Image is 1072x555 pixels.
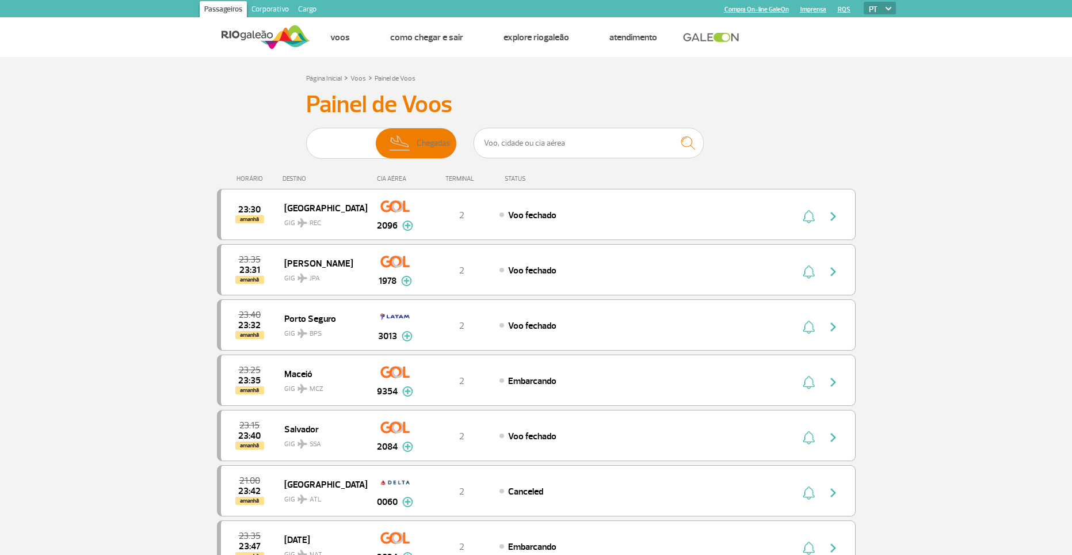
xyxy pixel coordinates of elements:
[508,210,556,221] span: Voo fechado
[239,266,260,274] span: 2025-09-16 23:31:00
[377,440,398,454] span: 2084
[220,175,283,183] div: HORÁRIO
[310,495,321,505] span: ATL
[297,439,307,448] img: destiny_airplane.svg
[803,210,815,223] img: sino-painel-voo.svg
[459,210,464,221] span: 2
[348,128,375,158] span: Partidas
[238,321,261,329] span: 2025-09-16 23:32:00
[424,175,499,183] div: TERMINAL
[803,541,815,555] img: sino-painel-voo.svg
[826,486,840,500] img: seta-direita-painel-voo.svg
[284,366,358,381] span: Maceió
[800,6,826,13] a: Imprensa
[368,71,372,84] a: >
[826,210,840,223] img: seta-direita-painel-voo.svg
[402,221,413,231] img: mais-info-painel-voo.svg
[238,432,261,440] span: 2025-09-16 23:40:00
[826,375,840,389] img: seta-direita-painel-voo.svg
[239,542,261,550] span: 2025-09-16 23:47:00
[499,175,593,183] div: STATUS
[284,477,358,492] span: [GEOGRAPHIC_DATA]
[508,431,556,442] span: Voo fechado
[826,265,840,279] img: seta-direita-painel-voo.svg
[459,320,464,332] span: 2
[284,267,358,284] span: GIG
[284,421,358,436] span: Salvador
[330,32,350,43] a: Voos
[402,442,413,452] img: mais-info-painel-voo.svg
[284,256,358,271] span: [PERSON_NAME]
[297,384,307,393] img: destiny_airplane.svg
[826,320,840,334] img: seta-direita-painel-voo.svg
[459,486,464,497] span: 2
[235,386,264,394] span: amanhã
[474,128,704,158] input: Voo, cidade ou cia aérea
[508,265,556,276] span: Voo fechado
[284,311,358,326] span: Porto Seguro
[378,329,397,343] span: 3013
[724,6,789,13] a: Compra On-line GaleOn
[402,386,413,397] img: mais-info-painel-voo.svg
[235,442,264,450] span: amanhã
[375,74,415,83] a: Painel de Voos
[402,331,413,341] img: mais-info-painel-voo.svg
[417,128,450,158] span: Chegadas
[239,421,260,429] span: 2025-09-16 23:15:00
[803,431,815,444] img: sino-painel-voo.svg
[402,497,413,507] img: mais-info-painel-voo.svg
[235,331,264,339] span: amanhã
[310,218,321,229] span: REC
[239,311,261,319] span: 2025-09-16 23:40:00
[401,276,412,286] img: mais-info-painel-voo.svg
[200,1,247,20] a: Passageiros
[311,128,348,158] img: slider-embarque
[459,375,464,387] span: 2
[238,487,261,495] span: 2025-09-16 23:42:00
[379,274,396,288] span: 1978
[367,175,424,183] div: CIA AÉREA
[238,206,261,214] span: 2025-09-16 23:30:00
[826,431,840,444] img: seta-direita-painel-voo.svg
[350,74,366,83] a: Voos
[284,488,358,505] span: GIG
[609,32,657,43] a: Atendimento
[235,276,264,284] span: amanhã
[235,215,264,223] span: amanhã
[459,431,464,442] span: 2
[310,273,320,284] span: JPA
[310,329,322,339] span: BPS
[284,322,358,339] span: GIG
[503,32,569,43] a: Explore RIOgaleão
[238,377,261,385] span: 2025-09-16 23:35:00
[390,32,463,43] a: Como chegar e sair
[239,532,261,540] span: 2025-09-16 23:35:00
[803,320,815,334] img: sino-painel-voo.svg
[284,212,358,229] span: GIG
[283,175,367,183] div: DESTINO
[459,265,464,276] span: 2
[508,375,556,387] span: Embarcando
[284,532,358,547] span: [DATE]
[310,439,321,450] span: SSA
[297,273,307,283] img: destiny_airplane.svg
[297,218,307,227] img: destiny_airplane.svg
[235,497,264,505] span: amanhã
[377,495,398,509] span: 0060
[306,74,342,83] a: Página Inicial
[826,541,840,555] img: seta-direita-painel-voo.svg
[284,378,358,394] span: GIG
[508,320,556,332] span: Voo fechado
[239,256,261,264] span: 2025-09-16 23:35:00
[508,486,543,497] span: Canceled
[247,1,293,20] a: Corporativo
[459,541,464,553] span: 2
[803,375,815,389] img: sino-painel-voo.svg
[284,200,358,215] span: [GEOGRAPHIC_DATA]
[239,477,260,485] span: 2025-09-16 21:00:00
[377,385,398,398] span: 9354
[803,265,815,279] img: sino-painel-voo.svg
[310,384,323,394] span: MCZ
[383,128,417,158] img: slider-desembarque
[239,366,261,374] span: 2025-09-16 23:25:00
